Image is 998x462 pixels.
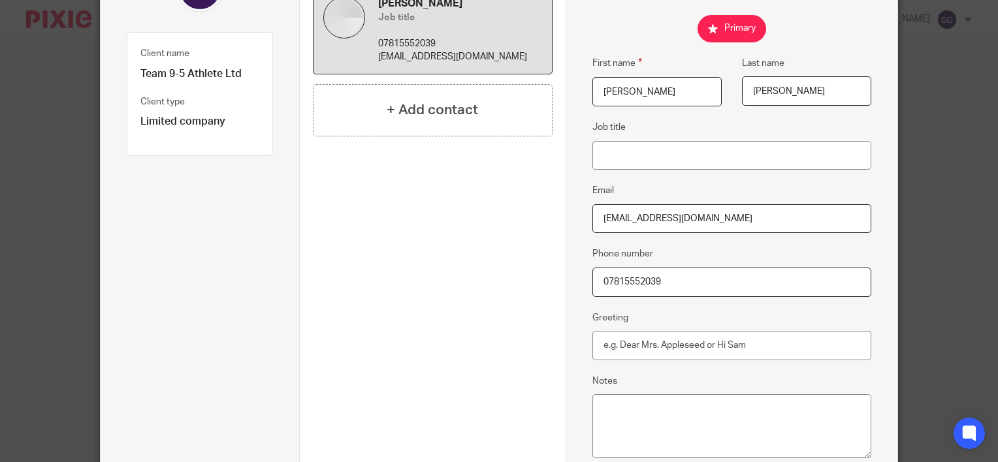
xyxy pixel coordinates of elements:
label: Notes [592,375,617,388]
label: Phone number [592,247,653,260]
h4: + Add contact [387,100,478,120]
p: 07815552039 [378,37,542,50]
label: Job title [592,121,626,134]
label: Last name [742,57,784,70]
label: Email [592,184,614,197]
p: [EMAIL_ADDRESS][DOMAIN_NAME] [378,50,542,63]
label: Client type [140,95,185,108]
p: Limited company [140,115,259,129]
p: Team 9-5 Athlete Ltd [140,67,259,81]
label: First name [592,55,642,70]
input: e.g. Dear Mrs. Appleseed or Hi Sam [592,331,871,360]
h5: Job title [378,11,542,24]
label: Client name [140,47,189,60]
label: Greeting [592,311,628,324]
